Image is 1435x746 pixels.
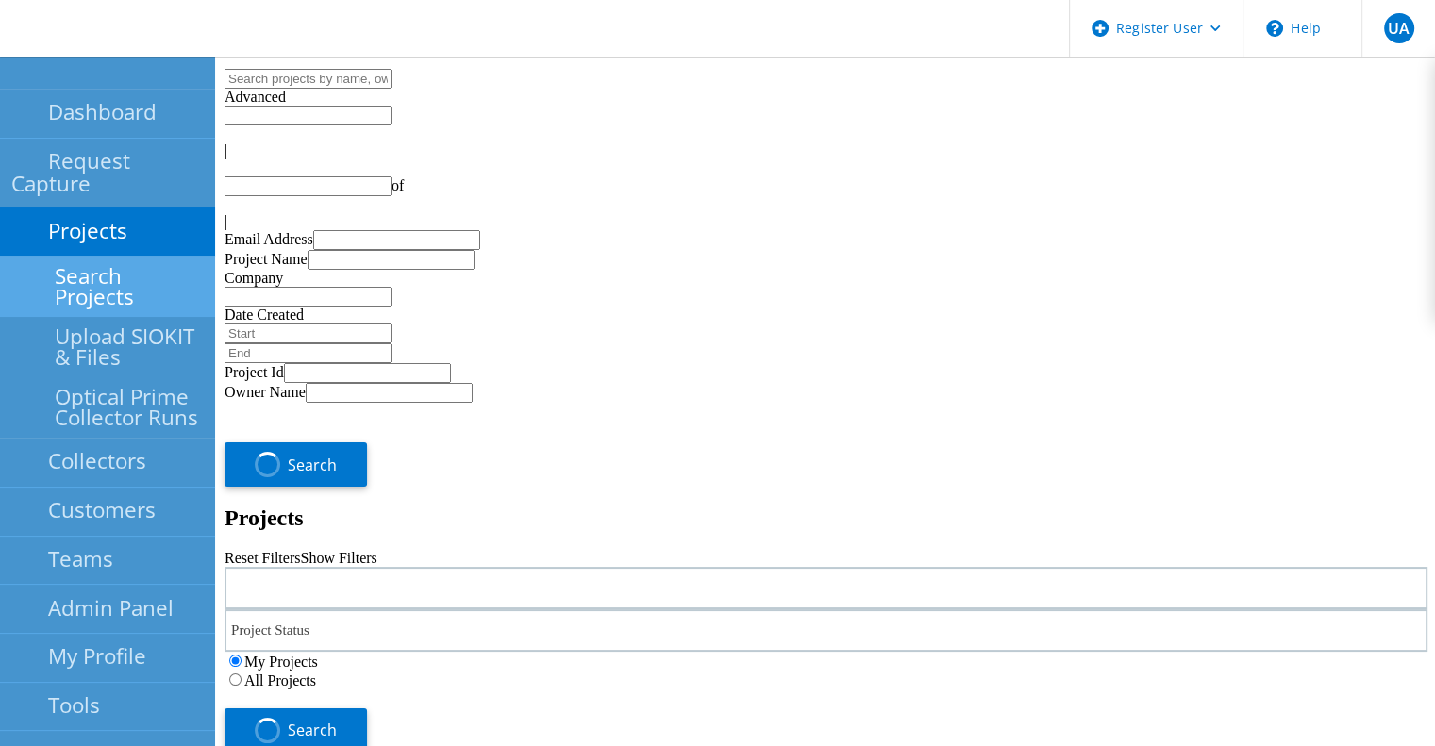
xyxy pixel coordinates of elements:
[225,384,306,400] label: Owner Name
[225,307,304,323] label: Date Created
[225,142,1427,159] div: |
[225,442,367,487] button: Search
[225,550,300,566] a: Reset Filters
[244,654,318,670] label: My Projects
[288,720,337,740] span: Search
[1266,20,1283,37] svg: \n
[1388,21,1410,36] span: UA
[225,69,392,89] input: Search projects by name, owner, ID, company, etc
[225,609,1427,652] div: Project Status
[300,550,376,566] a: Show Filters
[19,37,222,53] a: Live Optics Dashboard
[225,251,308,267] label: Project Name
[392,177,404,193] span: of
[225,364,284,380] label: Project Id
[244,672,316,688] label: All Projects
[225,323,392,343] input: Start
[225,89,286,105] span: Advanced
[225,231,313,247] label: Email Address
[225,213,1427,230] div: |
[225,270,283,286] label: Company
[288,455,337,475] span: Search
[225,506,304,530] b: Projects
[225,343,392,363] input: End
